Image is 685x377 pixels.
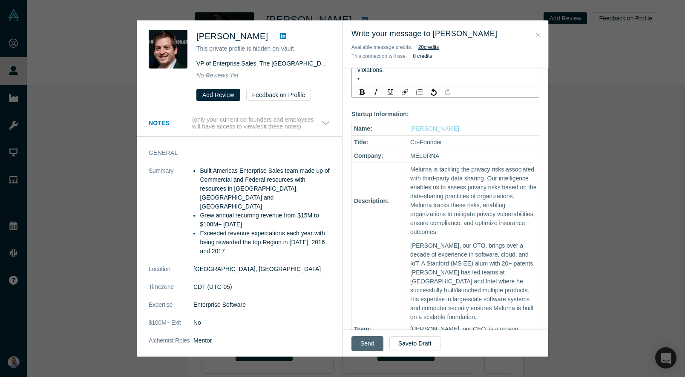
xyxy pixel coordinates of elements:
p: This private profile is hidden on Vault [196,44,330,53]
div: Undo [428,88,439,96]
span: [PERSON_NAME] [196,31,268,41]
div: Bold [357,88,367,96]
div: rdw-link-control [398,88,412,96]
div: Redo [442,88,453,96]
div: rdw-inline-control [355,88,398,96]
div: Italic [371,88,382,96]
div: Underline [385,88,396,96]
dt: Expertise [149,300,193,318]
li: Grew annual recurring revenue from $15M to $100M+ [DATE] [200,211,330,229]
span: No Reviews Yet [196,72,239,79]
dd: Mentor [193,336,330,345]
button: Feedback on Profile [246,89,311,101]
button: Saveto Draft [389,336,440,351]
span: This connection will use: [351,53,407,59]
li: Exceeded revenue expectations each year with being rewarded the top Region in [DATE], 2016 and 2017 [200,229,330,256]
h3: General [149,149,318,157]
div: Unordered [414,88,425,96]
h3: Notes [149,119,190,128]
img: Jeff Jones's Profile Image [149,30,187,69]
li: Built Americas Enterprise Sales team made up of Commercial and Federal resources with resources i... [200,166,330,211]
div: rdw-history-control [426,88,455,96]
div: rdw-list-control [412,88,426,96]
span: • [357,75,360,82]
div: rdw-toolbar [351,86,539,98]
button: Send [351,336,383,351]
b: 0 credits [413,53,432,59]
dd: [GEOGRAPHIC_DATA], [GEOGRAPHIC_DATA] [193,265,330,274]
p: (only your current co-founders and employees will have access to view/edit these notes) [192,116,322,131]
div: Link [400,88,410,96]
span: Enterprise Software [193,301,246,308]
dt: Alchemist Roles [149,336,193,354]
dt: $100M+ Exit [149,318,193,336]
button: Notes (only your current co-founders and employees will have access to view/edit these notes) [149,116,330,131]
dt: Location [149,265,193,283]
button: Close [533,30,542,40]
span: VP of Enterprise Sales, The [GEOGRAPHIC_DATA] at [196,60,360,67]
button: 20credits [418,43,439,51]
button: Add Review [196,89,240,101]
dd: CDT (UTC-05) [193,283,330,291]
dd: No [193,318,330,327]
span: Available message credits: [351,44,412,50]
h3: Write your message to [PERSON_NAME] [351,28,539,40]
dt: Summary [149,166,193,265]
dt: Timezone [149,283,193,300]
